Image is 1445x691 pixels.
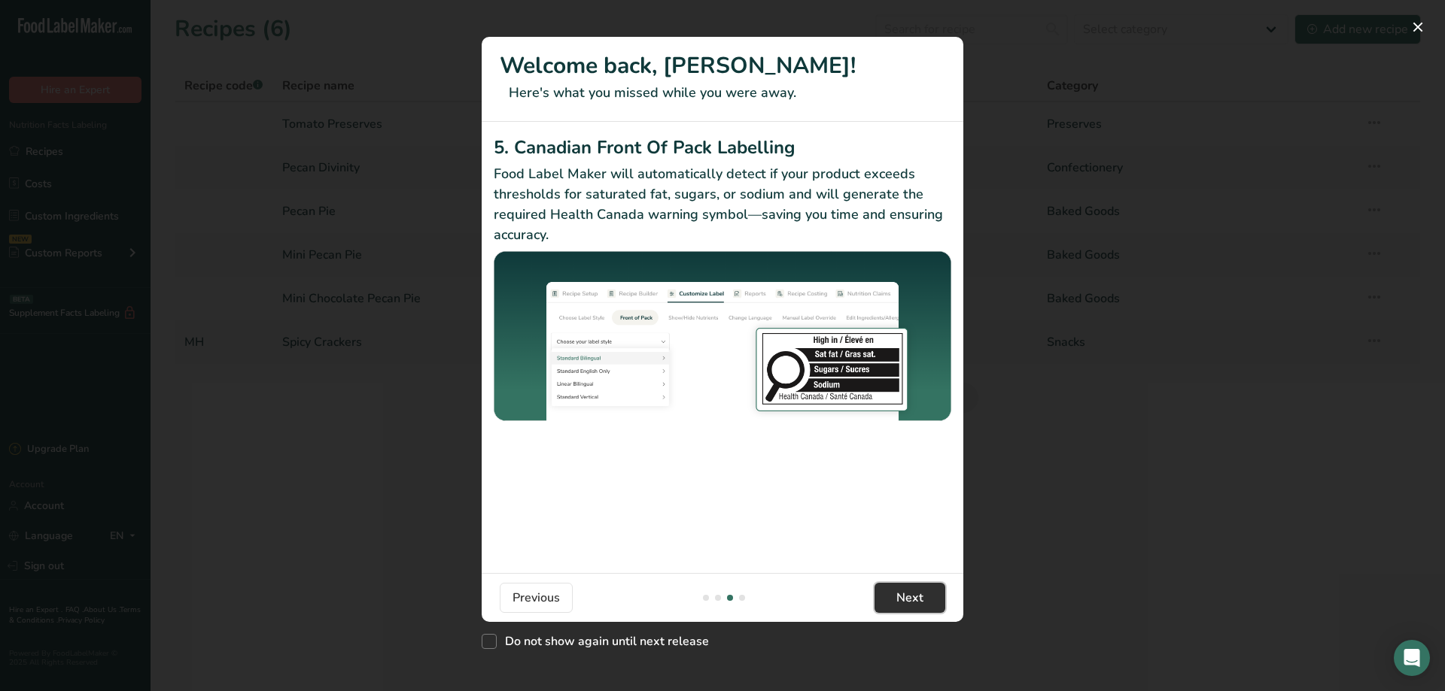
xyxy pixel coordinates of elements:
span: Next [896,589,923,607]
span: Do not show again until next release [497,634,709,649]
p: Food Label Maker will automatically detect if your product exceeds thresholds for saturated fat, ... [494,164,951,245]
button: Previous [500,583,573,613]
img: Canadian Front Of Pack Labelling [494,251,951,423]
h2: 5. Canadian Front Of Pack Labelling [494,134,951,161]
p: Here's what you missed while you were away. [500,83,945,103]
span: Previous [513,589,560,607]
button: Next [875,583,945,613]
h1: Welcome back, [PERSON_NAME]! [500,49,945,83]
div: Open Intercom Messenger [1394,640,1430,676]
